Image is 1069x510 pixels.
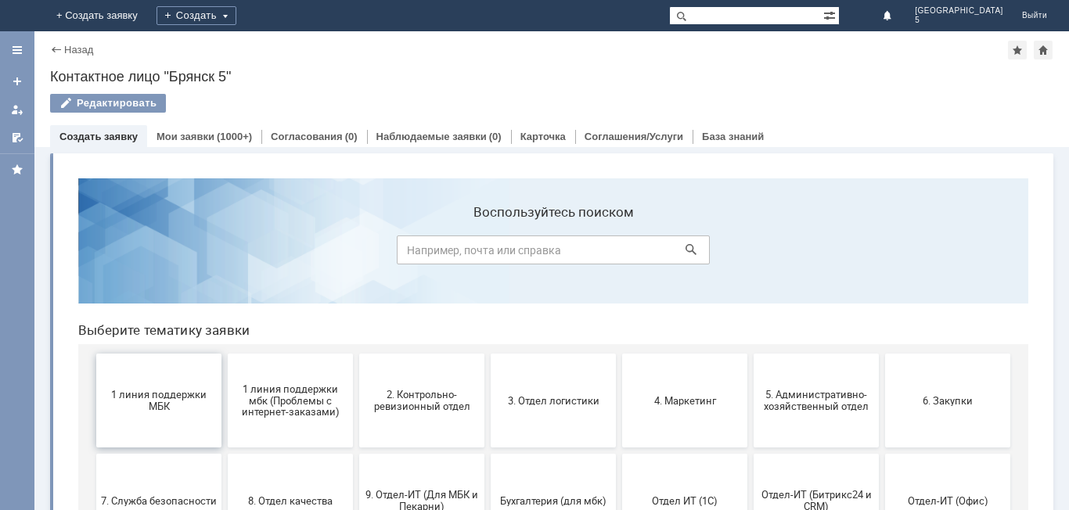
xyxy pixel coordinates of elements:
[425,288,550,382] button: Бухгалтерия (для мбк)
[298,423,414,447] span: Это соглашение не активно!
[298,323,414,347] span: 9. Отдел-ИТ (Для МБК и Пекарни)
[331,38,644,54] label: Воспользуйтесь поиском
[331,70,644,99] input: Например, почта или справка
[35,329,151,340] span: 7. Служба безопасности
[561,429,677,440] span: не актуален
[520,131,566,142] a: Карточка
[915,6,1003,16] span: [GEOGRAPHIC_DATA]
[31,188,156,282] button: 1 линия поддержки МБК
[561,329,677,340] span: Отдел ИТ (1С)
[162,188,287,282] button: 1 линия поддержки мбк (Проблемы с интернет-заказами)
[1008,41,1027,59] div: Добавить в избранное
[167,429,283,440] span: Франчайзинг
[31,388,156,482] button: Финансовый отдел
[217,131,252,142] div: (1000+)
[5,69,30,94] a: Создать заявку
[693,323,808,347] span: Отдел-ИТ (Битрикс24 и CRM)
[425,388,550,482] button: [PERSON_NAME]. Услуги ИТ для МБК (оформляет L1)
[167,329,283,340] span: 8. Отдел качества
[293,288,419,382] button: 9. Отдел-ИТ (Для МБК и Пекарни)
[556,288,682,382] button: Отдел ИТ (1С)
[50,69,1053,84] div: Контактное лицо "Брянск 5"
[556,388,682,482] button: не актуален
[425,188,550,282] button: 3. Отдел логистики
[430,417,545,452] span: [PERSON_NAME]. Услуги ИТ для МБК (оформляет L1)
[5,125,30,150] a: Мои согласования
[167,217,283,252] span: 1 линия поддержки мбк (Проблемы с интернет-заказами)
[157,131,214,142] a: Мои заявки
[693,223,808,246] span: 5. Административно-хозяйственный отдел
[823,7,839,22] span: Расширенный поиск
[64,44,93,56] a: Назад
[5,97,30,122] a: Мои заявки
[1034,41,1053,59] div: Сделать домашней страницей
[59,131,138,142] a: Создать заявку
[430,228,545,240] span: 3. Отдел логистики
[824,228,940,240] span: 6. Закупки
[293,188,419,282] button: 2. Контрольно-ревизионный отдел
[35,223,151,246] span: 1 линия поддержки МБК
[824,329,940,340] span: Отдел-ИТ (Офис)
[162,388,287,482] button: Франчайзинг
[376,131,487,142] a: Наблюдаемые заявки
[561,228,677,240] span: 4. Маркетинг
[35,429,151,440] span: Финансовый отдел
[819,188,945,282] button: 6. Закупки
[819,288,945,382] button: Отдел-ИТ (Офис)
[298,223,414,246] span: 2. Контрольно-ревизионный отдел
[13,156,963,172] header: Выберите тематику заявки
[293,388,419,482] button: Это соглашение не активно!
[157,6,236,25] div: Создать
[162,288,287,382] button: 8. Отдел качества
[702,131,764,142] a: База знаний
[489,131,502,142] div: (0)
[688,188,813,282] button: 5. Административно-хозяйственный отдел
[345,131,358,142] div: (0)
[556,188,682,282] button: 4. Маркетинг
[31,288,156,382] button: 7. Служба безопасности
[688,288,813,382] button: Отдел-ИТ (Битрикс24 и CRM)
[271,131,343,142] a: Согласования
[915,16,1003,25] span: 5
[585,131,683,142] a: Соглашения/Услуги
[430,329,545,340] span: Бухгалтерия (для мбк)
